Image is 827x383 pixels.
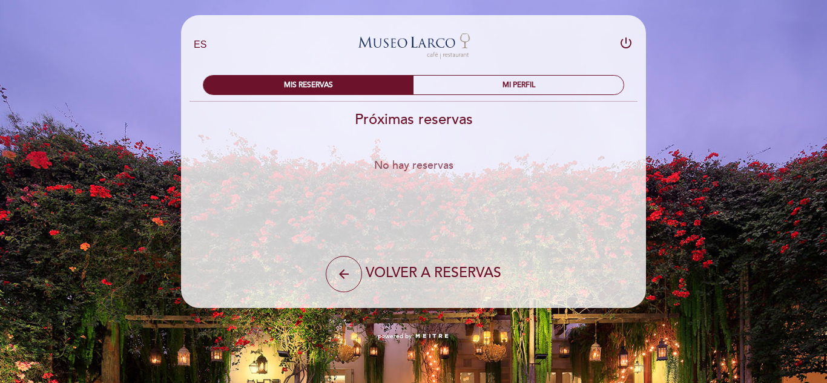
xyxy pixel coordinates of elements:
[180,111,647,128] h2: Próximas reservas
[180,159,647,172] div: No hay reservas
[415,333,449,339] img: MEITRE
[337,267,351,281] i: arrow_back
[378,332,412,341] span: powered by
[413,76,624,94] div: MI PERFIL
[619,36,633,50] i: power_settings_new
[378,332,449,341] a: powered by
[338,28,489,62] a: Museo [PERSON_NAME][GEOGRAPHIC_DATA] - Restaurant
[366,264,501,281] span: VOLVER A RESERVAS
[619,36,633,54] button: power_settings_new
[326,256,362,292] button: arrow_back
[203,76,413,94] div: MIS RESERVAS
